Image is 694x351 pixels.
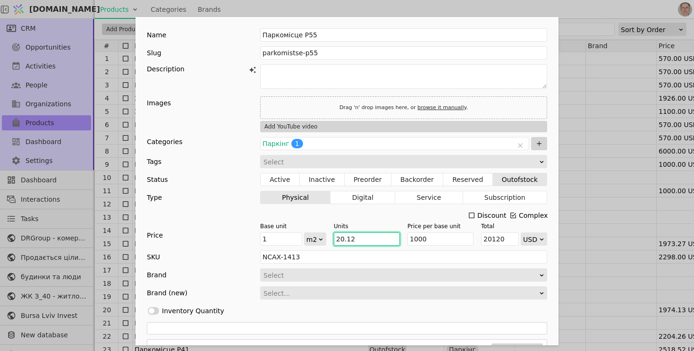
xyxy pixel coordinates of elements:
button: Service [395,191,463,204]
div: Description [147,64,247,74]
div: m2 [306,233,318,246]
div: Categories [147,137,260,150]
button: Preorder [345,173,391,186]
button: Physical [261,191,330,204]
div: Brand [147,268,167,282]
div: Inventory Quantity [162,306,224,316]
div: Base unit [260,222,321,231]
div: Add Opportunity [135,17,559,345]
button: Subscription [463,191,547,204]
div: Price [147,231,260,246]
button: Reserved [443,173,493,186]
button: Active [261,173,300,186]
div: Complex [519,209,548,222]
div: Drag 'n' drop images here, or . [337,102,471,114]
div: Type [147,191,162,204]
div: Select [263,269,538,282]
div: Name [147,28,166,42]
button: Inactive [300,173,345,186]
span: Паркінг [262,139,289,148]
div: Images [147,96,171,110]
div: Units [334,222,394,231]
button: Backorder [391,173,443,186]
svg: close [517,143,523,148]
button: Outofstock [493,173,547,186]
div: Price per base unit [407,222,468,231]
div: Total [481,222,542,231]
div: SKU [147,250,160,264]
a: browse it manually [417,104,466,111]
span: Паркінг [262,140,289,147]
div: Slug [147,46,161,60]
span: Clear [517,141,523,150]
div: Brand (new) [147,286,187,300]
div: Status [147,173,168,186]
button: Digital [330,191,395,204]
button: Add YouTube video [260,121,547,132]
div: USD [523,233,539,246]
div: Select... [263,287,538,300]
div: Discount [477,209,506,222]
div: Tags [147,155,161,168]
span: 1 [291,139,303,148]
